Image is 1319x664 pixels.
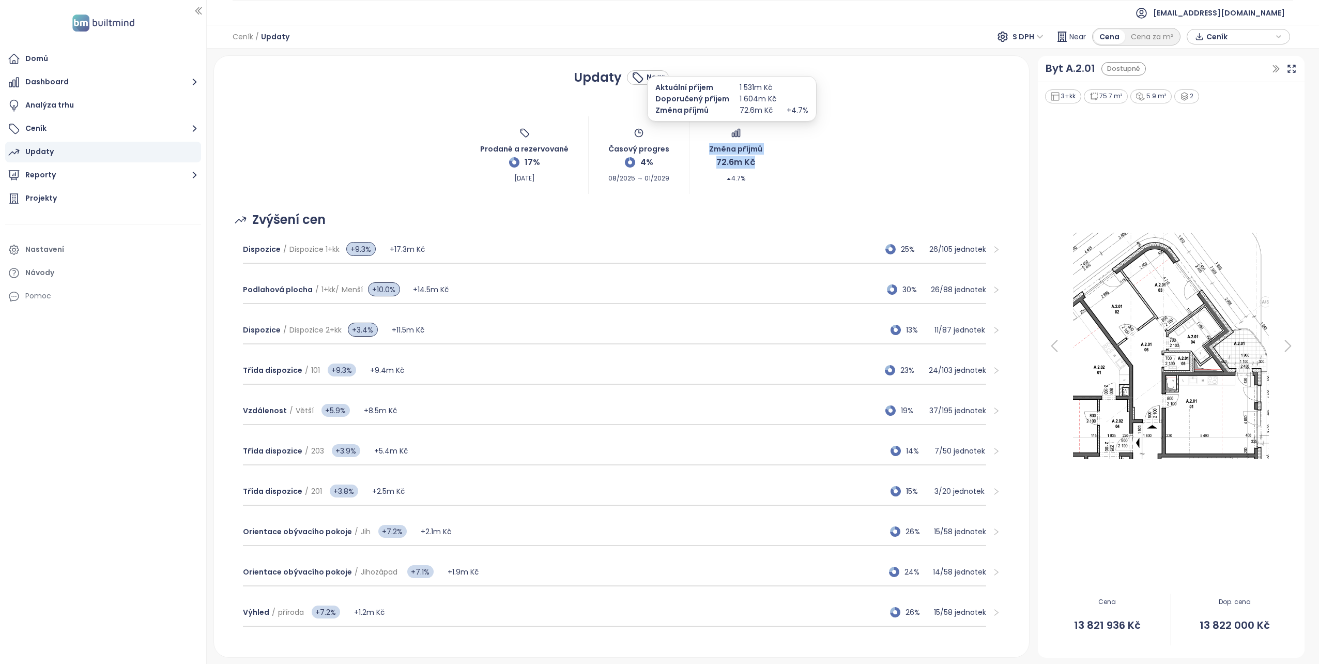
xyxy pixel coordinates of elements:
[787,104,808,116] p: + 4.7%
[992,286,1000,294] span: right
[902,284,925,295] span: 30%
[378,525,407,538] span: +7.2%
[243,244,281,254] span: Dispozice
[361,567,397,577] span: Jihozápad
[934,324,986,336] p: 11 / 87 jednotek
[25,145,54,158] div: Updaty
[1069,27,1086,46] span: Near
[740,93,776,104] p: 1 604m Kč
[25,99,74,112] div: Analýza trhu
[328,364,356,376] span: +9.3%
[906,607,928,618] span: 26%
[574,68,622,87] h1: Updaty
[726,176,731,182] span: caret-up
[243,284,313,295] span: Podlahová plocha
[900,365,923,376] span: 23%
[480,138,569,155] span: Prodané a rezervované
[901,244,924,255] span: 25%
[1046,61,1095,77] div: Byt A.2.01
[255,27,259,46] span: /
[305,446,309,456] span: /
[332,444,360,457] span: +3.9%
[25,192,57,205] div: Projekty
[289,405,293,416] span: /
[5,165,201,186] button: Reporty
[901,405,924,416] span: 19%
[992,568,1000,576] span: right
[372,486,405,496] span: +2.5m Kč
[5,49,201,69] a: Domů
[514,169,535,184] span: [DATE]
[1094,29,1125,44] div: Cena
[992,447,1000,455] span: right
[354,607,385,617] span: +1.2m Kč
[992,367,1000,374] span: right
[289,325,342,335] span: Dispozice 2+kk
[1044,617,1171,633] span: 13 821 936 Kč
[305,365,309,375] span: /
[312,606,340,618] span: +7.2%
[934,526,986,537] p: 15 / 58 jednotek
[25,52,48,65] div: Domů
[904,566,927,578] span: 24%
[1101,62,1146,76] div: Dostupné
[272,607,275,617] span: /
[740,82,776,93] p: 1 531m Kč
[342,284,363,295] span: Menší
[243,486,302,496] span: Třída dispozice
[278,607,304,617] span: příroda
[647,72,665,83] div: Near
[1171,617,1298,633] span: 13 822 000 Kč
[261,27,289,46] span: Updaty
[355,526,358,537] span: /
[392,325,424,335] span: +11.5m Kč
[1171,597,1298,607] span: Dop. cena
[283,244,287,254] span: /
[5,142,201,162] a: Updaty
[1084,89,1128,103] div: 75.7 m²
[992,488,1000,495] span: right
[348,323,378,337] span: +3.4%
[5,239,201,260] a: Nastavení
[929,365,986,376] p: 24 / 103 jednotek
[655,93,729,104] p: Doporučený příjem
[608,169,669,184] span: 08/2025 → 01/2029
[1045,89,1081,103] div: 3+kk
[25,243,64,256] div: Nastavení
[283,325,287,335] span: /
[355,567,358,577] span: /
[934,607,986,618] p: 15 / 58 jednotek
[321,404,350,417] span: +5.9%
[5,118,201,139] button: Ceník
[1206,29,1273,44] span: Ceník
[243,446,302,456] span: Třída dispozice
[321,284,335,295] span: 1+kk
[252,210,326,230] span: Zvýšení cen
[330,485,358,497] span: +3.8%
[243,567,352,577] span: Orientace obývacího pokoje
[311,446,324,456] span: 203
[243,325,281,335] span: Dispozice
[1044,597,1171,607] span: Cena
[929,405,986,416] p: 37 / 195 jednotek
[305,486,309,496] span: /
[992,246,1000,253] span: right
[448,567,479,577] span: +1.9m Kč
[709,138,762,155] span: Změna příjmů
[906,526,928,537] span: 26%
[933,566,986,578] p: 14 / 58 jednotek
[655,104,729,116] p: Změna příjmů
[5,95,201,116] a: Analýza trhu
[233,27,253,46] span: Ceník
[929,244,986,255] p: 26 / 105 jednotek
[315,284,319,295] span: /
[390,244,425,254] span: +17.3m Kč
[992,326,1000,334] span: right
[413,284,449,295] span: +14.5m Kč
[992,528,1000,536] span: right
[1062,230,1280,462] img: Floor plan
[726,169,745,184] span: 4.7%
[906,324,929,336] span: 13%
[25,266,54,279] div: Návody
[5,72,201,93] button: Dashboard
